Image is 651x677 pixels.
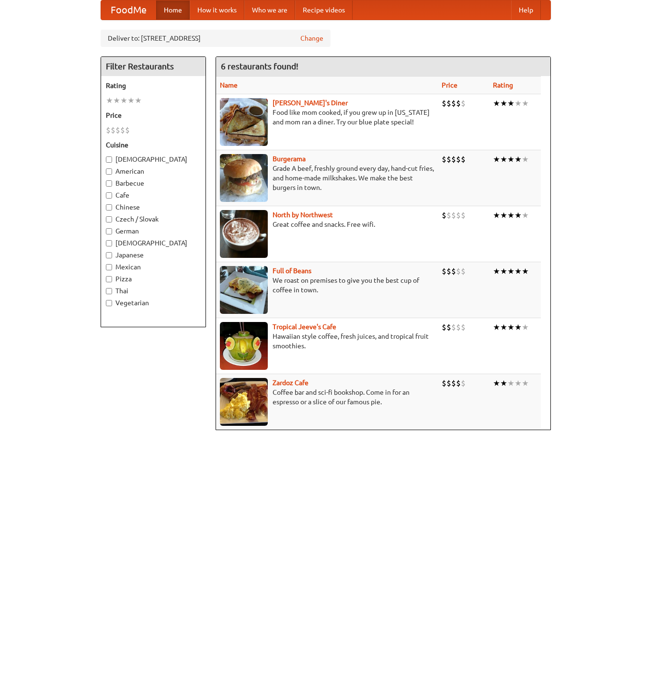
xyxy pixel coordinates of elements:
[522,154,529,165] li: ★
[273,379,308,387] a: Zardoz Cafe
[446,98,451,109] li: $
[461,322,466,333] li: $
[300,33,323,43] a: Change
[220,220,434,229] p: Great coffee and snacks. Free wifi.
[493,154,500,165] li: ★
[120,125,125,135] li: $
[106,140,201,150] h5: Cuisine
[106,178,201,188] label: Barbecue
[106,216,112,222] input: Czech / Slovak
[451,98,456,109] li: $
[500,98,507,109] li: ★
[106,111,201,120] h5: Price
[120,95,127,106] li: ★
[106,214,201,224] label: Czech / Slovak
[507,154,514,165] li: ★
[451,378,456,388] li: $
[106,95,113,106] li: ★
[500,266,507,277] li: ★
[125,125,130,135] li: $
[220,210,268,258] img: north.jpg
[106,250,201,260] label: Japanese
[500,322,507,333] li: ★
[295,0,353,20] a: Recipe videos
[106,276,112,282] input: Pizza
[106,168,112,175] input: American
[106,286,201,296] label: Thai
[493,266,500,277] li: ★
[514,210,522,221] li: ★
[113,95,120,106] li: ★
[446,154,451,165] li: $
[106,240,112,246] input: [DEMOGRAPHIC_DATA]
[101,57,206,76] h4: Filter Restaurants
[106,274,201,284] label: Pizza
[220,276,434,295] p: We roast on premises to give you the best cup of coffee in town.
[522,98,529,109] li: ★
[220,108,434,127] p: Food like mom cooked, if you grew up in [US_STATE] and mom ran a diner. Try our blue plate special!
[442,378,446,388] li: $
[493,81,513,89] a: Rating
[507,322,514,333] li: ★
[220,154,268,202] img: burgerama.jpg
[273,211,333,219] a: North by Northwest
[111,125,115,135] li: $
[522,378,529,388] li: ★
[514,266,522,277] li: ★
[106,155,201,164] label: [DEMOGRAPHIC_DATA]
[156,0,190,20] a: Home
[442,98,446,109] li: $
[493,210,500,221] li: ★
[507,266,514,277] li: ★
[127,95,135,106] li: ★
[106,252,112,258] input: Japanese
[456,154,461,165] li: $
[221,62,298,71] ng-pluralize: 6 restaurants found!
[220,164,434,192] p: Grade A beef, freshly ground every day, hand-cut fries, and home-made milkshakes. We make the bes...
[456,322,461,333] li: $
[451,322,456,333] li: $
[273,267,311,275] b: Full of Beans
[461,98,466,109] li: $
[500,378,507,388] li: ★
[106,156,112,163] input: [DEMOGRAPHIC_DATA]
[461,266,466,277] li: $
[456,210,461,221] li: $
[442,210,446,221] li: $
[135,95,142,106] li: ★
[446,210,451,221] li: $
[106,228,112,234] input: German
[273,323,336,331] a: Tropical Jeeve's Cafe
[244,0,295,20] a: Who we are
[507,378,514,388] li: ★
[220,378,268,426] img: zardoz.jpg
[106,180,112,187] input: Barbecue
[456,378,461,388] li: $
[493,378,500,388] li: ★
[101,0,156,20] a: FoodMe
[514,98,522,109] li: ★
[106,264,112,270] input: Mexican
[106,202,201,212] label: Chinese
[106,125,111,135] li: $
[220,332,434,351] p: Hawaiian style coffee, fresh juices, and tropical fruit smoothies.
[101,30,331,47] div: Deliver to: [STREET_ADDRESS]
[514,154,522,165] li: ★
[493,98,500,109] li: ★
[442,81,457,89] a: Price
[522,322,529,333] li: ★
[220,266,268,314] img: beans.jpg
[514,378,522,388] li: ★
[507,210,514,221] li: ★
[106,204,112,211] input: Chinese
[106,166,201,176] label: American
[106,190,201,200] label: Cafe
[106,81,201,90] h5: Rating
[451,266,456,277] li: $
[456,98,461,109] li: $
[446,378,451,388] li: $
[500,154,507,165] li: ★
